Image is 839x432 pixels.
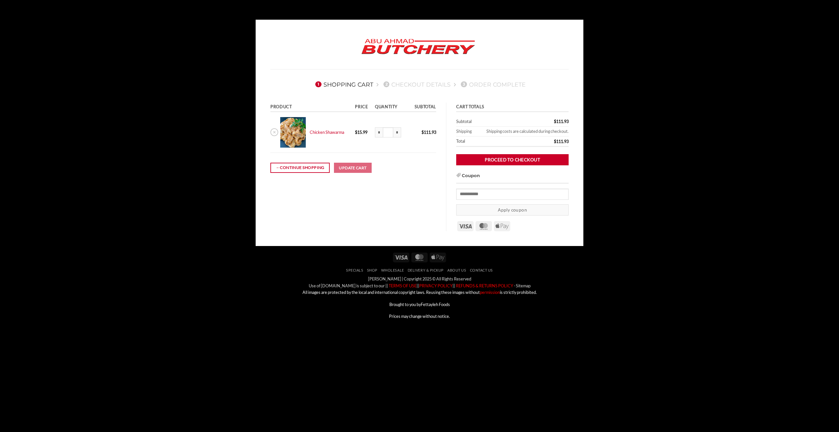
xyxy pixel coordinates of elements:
th: Total [456,136,514,147]
a: SHOP [367,268,378,272]
a: 1Shopping Cart [313,81,373,88]
img: Cart [280,117,305,148]
font: REFUNDS & RETURNS POLICY [456,283,513,288]
a: Contact Us [470,268,493,272]
bdi: 111.93 [554,119,569,124]
a: Fettayleh Foods [421,302,450,307]
th: Price [353,103,373,112]
th: Subtotal [456,117,514,127]
bdi: 111.93 [554,139,569,144]
a: Sitemap [516,283,531,288]
div: Payment icons [392,252,447,262]
a: Wholesale [381,268,404,272]
a: About Us [447,268,466,272]
th: Quantity [373,103,408,112]
img: Abu Ahmad Butchery [356,34,480,59]
p: All images are protected by the local and international copyright laws. Reusing these images with... [261,289,578,296]
span: $ [355,130,357,135]
p: Brought to you by [261,301,578,308]
button: Apply coupon [456,204,569,216]
a: permission [480,290,500,295]
a: 2Checkout details [381,81,451,88]
span: 2 [383,81,389,87]
th: Subtotal [408,103,436,112]
th: Shipping [456,127,476,136]
td: Shipping costs are calculated during checkout. [476,127,569,136]
a: Continue shopping [270,163,330,173]
span: $ [554,119,556,124]
a: TERMS OF USE [388,283,417,288]
font: TERMS OF USE [389,283,417,288]
button: Update cart [334,163,372,173]
a: PRIVACY POLICY [419,283,453,288]
span: $ [421,130,424,135]
nav: Checkout steps [270,76,569,93]
a: - [514,283,515,288]
bdi: 111.93 [421,130,436,135]
bdi: 15.99 [355,130,367,135]
a: Delivery & Pickup [408,268,444,272]
th: Product [270,103,353,112]
input: Increase quantity of Chicken Shawarma [393,127,401,138]
a: Remove Chicken Shawarma from cart [270,128,278,136]
input: Product quantity [383,127,393,138]
input: Reduce quantity of Chicken Shawarma [375,127,383,138]
span: ← [276,164,280,171]
a: Chicken Shawarma [310,130,344,135]
h3: Coupon [456,173,569,184]
span: 1 [315,81,321,87]
div: [PERSON_NAME] | Copyright 2025 © All Rights Reserved Use of [DOMAIN_NAME] is subject to our || || || [261,276,578,319]
p: Prices may change without notice. [261,313,578,319]
a: Specials [346,268,363,272]
a: REFUNDS & RETURNS POLICY [455,283,513,288]
div: Payment icons [456,220,511,231]
span: $ [554,139,556,144]
a: Proceed to checkout [456,154,569,166]
th: Cart totals [456,103,569,112]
